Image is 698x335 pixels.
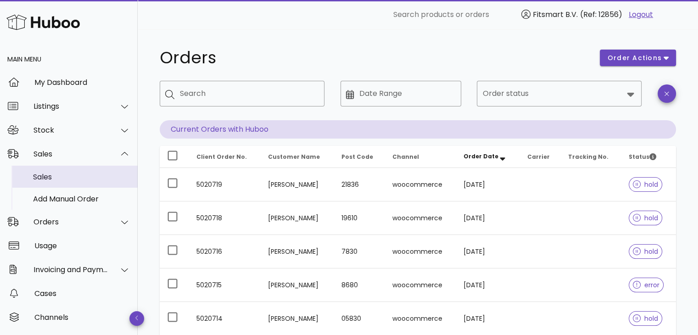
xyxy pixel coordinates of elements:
div: Add Manual Order [33,195,130,203]
th: Client Order No. [189,146,261,168]
div: Orders [34,218,108,226]
div: My Dashboard [34,78,130,87]
img: Huboo Logo [6,12,80,32]
div: Sales [34,150,108,158]
span: Fitsmart B.V. [533,9,578,20]
td: woocommerce [385,268,456,302]
span: order actions [607,53,662,63]
td: [PERSON_NAME] [261,235,334,268]
td: [DATE] [456,268,520,302]
td: 19610 [334,201,385,235]
td: woocommerce [385,235,456,268]
td: 7830 [334,235,385,268]
span: (Ref: 12856) [580,9,622,20]
p: Current Orders with Huboo [160,120,676,139]
td: 5020719 [189,168,261,201]
th: Tracking No. [561,146,621,168]
a: Logout [629,9,653,20]
span: hold [633,181,659,188]
td: woocommerce [385,168,456,201]
span: Customer Name [268,153,320,161]
div: Listings [34,102,108,111]
span: Carrier [527,153,549,161]
div: Cases [34,289,130,298]
td: 5020718 [189,201,261,235]
span: Client Order No. [196,153,247,161]
td: [PERSON_NAME] [261,201,334,235]
td: [PERSON_NAME] [261,268,334,302]
span: Channel [392,153,419,161]
td: 5020716 [189,235,261,268]
span: Status [629,153,656,161]
div: Order status [477,81,642,106]
span: Tracking No. [568,153,609,161]
div: Stock [34,126,108,134]
td: 21836 [334,168,385,201]
td: [DATE] [456,201,520,235]
td: 8680 [334,268,385,302]
td: [PERSON_NAME] [261,168,334,201]
h1: Orders [160,50,589,66]
th: Status [621,146,676,168]
td: woocommerce [385,201,456,235]
th: Channel [385,146,456,168]
th: Customer Name [261,146,334,168]
div: Sales [33,173,130,181]
td: [DATE] [456,168,520,201]
div: Channels [34,313,130,322]
div: Invoicing and Payments [34,265,108,274]
span: error [633,282,660,288]
td: 5020715 [189,268,261,302]
th: Post Code [334,146,385,168]
td: [DATE] [456,235,520,268]
span: hold [633,315,659,322]
th: Order Date: Sorted descending. Activate to remove sorting. [456,146,520,168]
button: order actions [600,50,676,66]
th: Carrier [519,146,560,168]
span: hold [633,215,659,221]
span: Post Code [341,153,373,161]
span: hold [633,248,659,255]
span: Order Date [463,152,498,160]
div: Usage [34,241,130,250]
